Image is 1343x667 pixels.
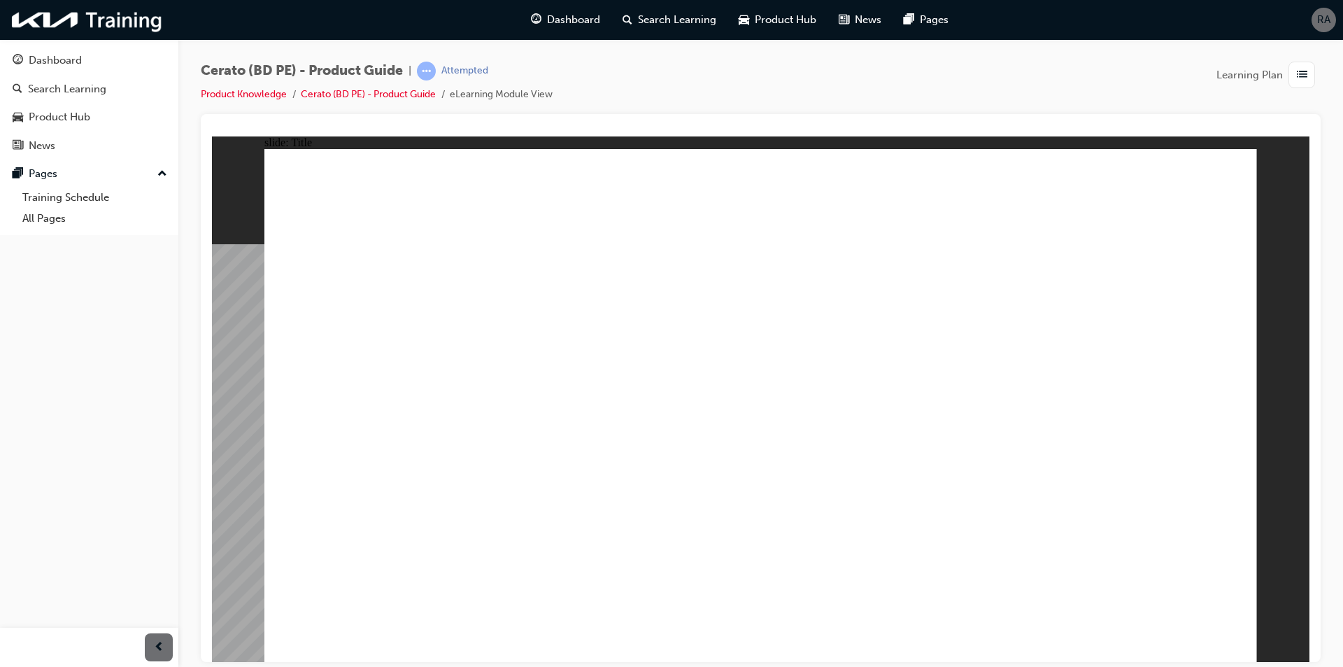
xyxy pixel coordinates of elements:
span: pages-icon [13,168,23,181]
button: Pages [6,161,173,187]
span: | [408,63,411,79]
span: search-icon [623,11,632,29]
span: Search Learning [638,12,716,28]
div: Product Hub [29,109,90,125]
a: pages-iconPages [893,6,960,34]
a: news-iconNews [827,6,893,34]
div: Attempted [441,64,488,78]
a: Dashboard [6,48,173,73]
span: guage-icon [531,11,541,29]
li: eLearning Module View [450,87,553,103]
span: RA [1317,12,1330,28]
span: Learning Plan [1216,67,1283,83]
img: kia-training [7,6,168,34]
span: search-icon [13,83,22,96]
a: News [6,133,173,159]
div: Search Learning [28,81,106,97]
a: Product Knowledge [201,88,287,100]
button: Learning Plan [1216,62,1321,88]
span: Product Hub [755,12,816,28]
span: list-icon [1297,66,1307,84]
span: pages-icon [904,11,914,29]
button: RA [1312,8,1336,32]
button: DashboardSearch LearningProduct HubNews [6,45,173,161]
span: car-icon [13,111,23,124]
div: Pages [29,166,57,182]
span: news-icon [13,140,23,153]
span: news-icon [839,11,849,29]
span: News [855,12,881,28]
a: All Pages [17,208,173,230]
a: car-iconProduct Hub [727,6,827,34]
span: car-icon [739,11,749,29]
a: Search Learning [6,76,173,102]
a: Cerato (BD PE) - Product Guide [301,88,436,100]
span: Dashboard [547,12,600,28]
span: prev-icon [154,639,164,657]
span: Pages [920,12,948,28]
a: Product Hub [6,104,173,130]
div: Dashboard [29,52,82,69]
a: search-iconSearch Learning [611,6,727,34]
a: guage-iconDashboard [520,6,611,34]
div: News [29,138,55,154]
span: up-icon [157,165,167,183]
span: guage-icon [13,55,23,67]
span: learningRecordVerb_ATTEMPT-icon [417,62,436,80]
a: Training Schedule [17,187,173,209]
span: Cerato (BD PE) - Product Guide [201,63,403,79]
